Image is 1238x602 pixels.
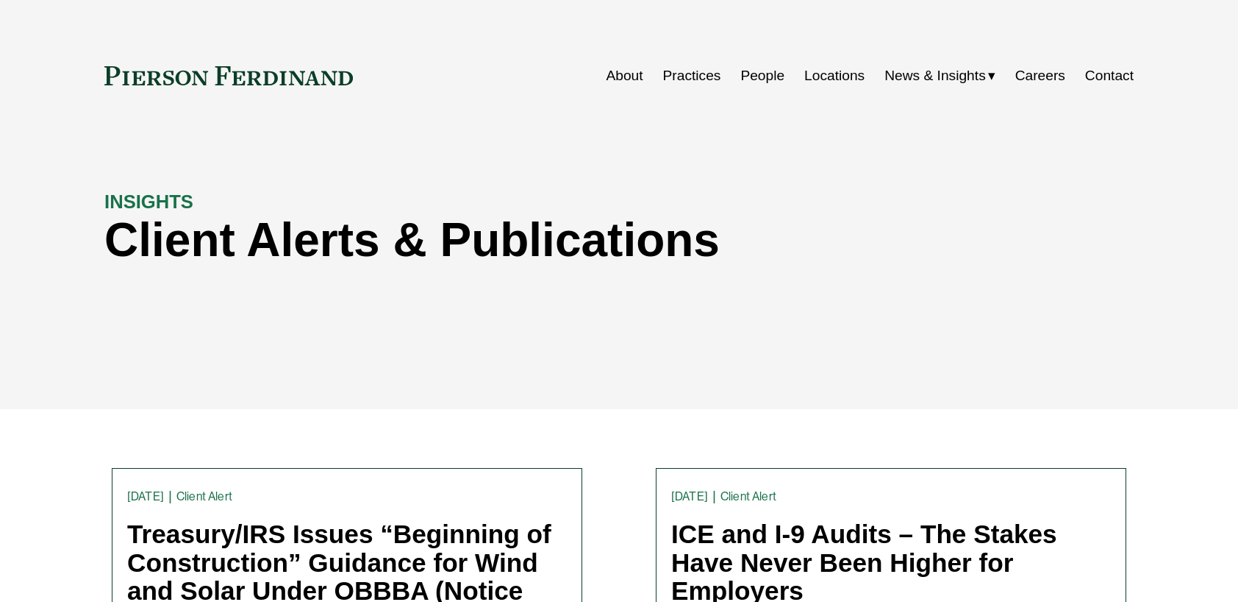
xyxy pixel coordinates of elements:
a: People [740,62,784,90]
h1: Client Alerts & Publications [104,213,876,267]
a: Careers [1015,62,1065,90]
a: Practices [663,62,721,90]
a: About [606,62,643,90]
time: [DATE] [127,491,164,503]
span: News & Insights [884,63,986,89]
a: folder dropdown [884,62,995,90]
a: Client Alert [176,489,232,503]
a: Contact [1085,62,1134,90]
a: Locations [804,62,865,90]
strong: INSIGHTS [104,191,193,212]
a: Client Alert [720,489,776,503]
time: [DATE] [671,491,708,503]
